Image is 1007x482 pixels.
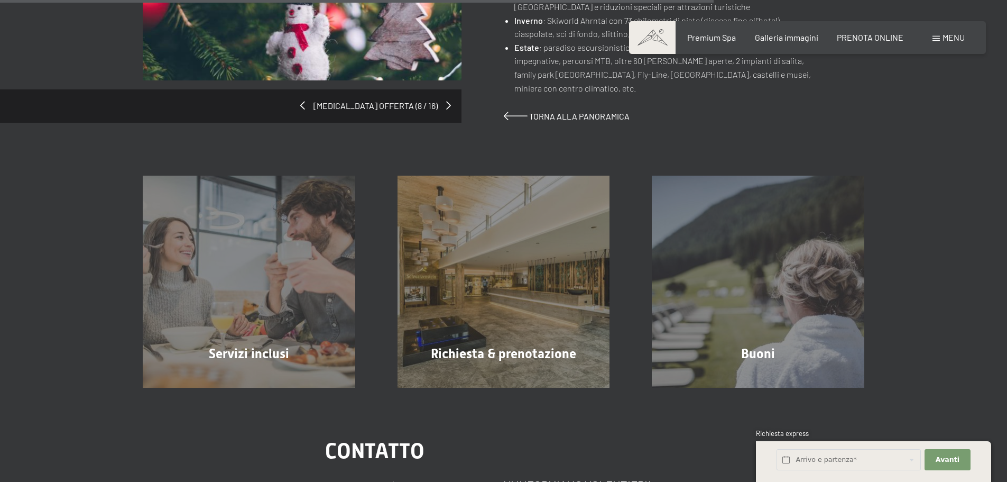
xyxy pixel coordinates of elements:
[936,455,959,465] span: Avanti
[431,346,576,361] span: Richiesta & prenotazione
[514,42,539,52] strong: Estate
[687,32,736,42] a: Premium Spa
[376,176,631,388] a: Natale in montagna | -15% Richiesta & prenotazione
[756,429,809,438] span: Richiesta express
[755,32,818,42] a: Galleria immagini
[504,111,630,121] a: Torna alla panoramica
[209,346,289,361] span: Servizi inclusi
[514,15,543,25] strong: Inverno
[925,449,970,471] button: Avanti
[631,176,885,388] a: [Translate to Italienisch:] Buoni
[325,439,424,463] span: Contatto
[837,32,903,42] a: PRENOTA ONLINE
[514,14,822,41] li: : Skiworld Ahrntal con 73 chilometri di piste (discesa fino all'hotel), ciaspolate, sci di fondo,...
[741,346,775,361] span: Buoni
[943,32,965,42] span: Menu
[122,176,376,388] a: Natale in montagna | -15% Servizi inclusi
[514,41,822,95] li: : paradiso escursionistico con innumerevoli possibilità di escursioni facili e impegnative, perco...
[529,111,630,121] span: Torna alla panoramica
